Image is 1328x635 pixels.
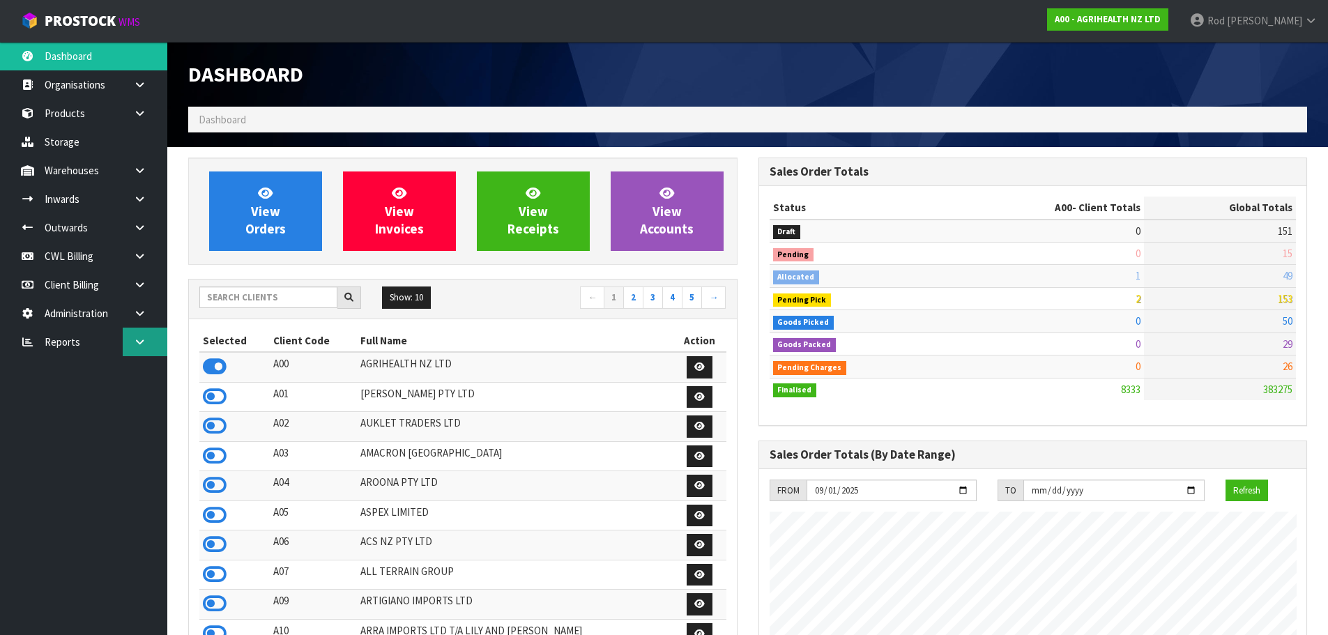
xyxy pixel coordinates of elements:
td: A04 [270,471,358,501]
td: ASPEX LIMITED [357,500,673,530]
td: ARTIGIANO IMPORTS LTD [357,590,673,620]
span: Pending Charges [773,361,847,375]
button: Show: 10 [382,286,431,309]
a: 4 [662,286,682,309]
a: 2 [623,286,643,309]
span: Finalised [773,383,817,397]
small: WMS [119,15,140,29]
span: View Accounts [640,185,694,237]
td: A02 [270,412,358,442]
span: Goods Packed [773,338,837,352]
span: 49 [1283,269,1292,282]
span: Rod [1207,14,1225,27]
a: ViewReceipts [477,171,590,251]
a: A00 - AGRIHEALTH NZ LTD [1047,8,1168,31]
span: 0 [1136,337,1140,351]
td: A00 [270,352,358,382]
span: 0 [1136,314,1140,328]
span: 8333 [1121,383,1140,396]
a: → [701,286,726,309]
th: Status [770,197,944,219]
th: - Client Totals [943,197,1144,219]
span: 50 [1283,314,1292,328]
td: A03 [270,441,358,471]
span: 0 [1136,247,1140,260]
a: 3 [643,286,663,309]
td: AMACRON [GEOGRAPHIC_DATA] [357,441,673,471]
td: [PERSON_NAME] PTY LTD [357,382,673,412]
span: Goods Picked [773,316,834,330]
span: Dashboard [199,113,246,126]
span: 153 [1278,292,1292,305]
span: 2 [1136,292,1140,305]
span: View Invoices [375,185,424,237]
a: ViewAccounts [611,171,724,251]
a: ViewOrders [209,171,322,251]
button: Refresh [1226,480,1268,502]
td: ALL TERRAIN GROUP [357,560,673,590]
span: 29 [1283,337,1292,351]
td: AGRIHEALTH NZ LTD [357,352,673,382]
td: A01 [270,382,358,412]
a: 1 [604,286,624,309]
span: 151 [1278,224,1292,238]
strong: A00 - AGRIHEALTH NZ LTD [1055,13,1161,25]
span: Draft [773,225,801,239]
span: 0 [1136,224,1140,238]
div: FROM [770,480,807,502]
td: A06 [270,530,358,560]
img: cube-alt.png [21,12,38,29]
a: ViewInvoices [343,171,456,251]
span: View Receipts [507,185,559,237]
span: 0 [1136,360,1140,373]
td: AROONA PTY LTD [357,471,673,501]
span: Pending [773,248,814,262]
th: Global Totals [1144,197,1296,219]
span: 383275 [1263,383,1292,396]
span: Allocated [773,270,820,284]
span: 26 [1283,360,1292,373]
th: Selected [199,330,270,352]
span: View Orders [245,185,286,237]
td: A07 [270,560,358,590]
h3: Sales Order Totals [770,165,1297,178]
th: Full Name [357,330,673,352]
nav: Page navigation [473,286,726,311]
td: ACS NZ PTY LTD [357,530,673,560]
div: TO [998,480,1023,502]
td: A05 [270,500,358,530]
a: 5 [682,286,702,309]
span: 15 [1283,247,1292,260]
th: Action [673,330,726,352]
a: ← [580,286,604,309]
span: Dashboard [188,61,303,87]
h3: Sales Order Totals (By Date Range) [770,448,1297,461]
th: Client Code [270,330,358,352]
span: [PERSON_NAME] [1227,14,1302,27]
span: 1 [1136,269,1140,282]
span: ProStock [45,12,116,30]
td: A09 [270,590,358,620]
span: Pending Pick [773,293,832,307]
td: AUKLET TRADERS LTD [357,412,673,442]
input: Search clients [199,286,337,308]
span: A00 [1055,201,1072,214]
